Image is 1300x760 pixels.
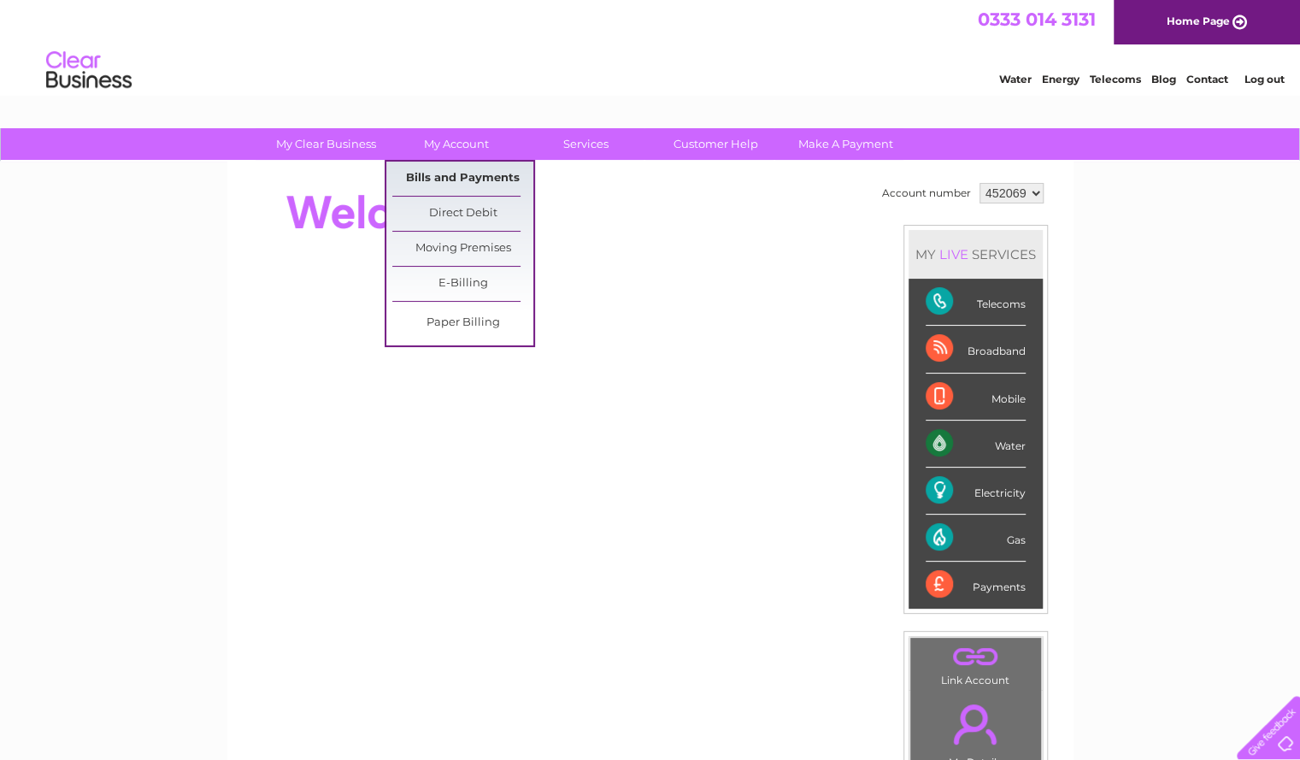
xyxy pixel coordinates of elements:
div: Gas [926,515,1026,562]
a: Customer Help [645,128,786,160]
a: Bills and Payments [392,162,533,196]
div: Payments [926,562,1026,608]
a: Energy [1042,73,1079,85]
div: Electricity [926,468,1026,515]
a: Blog [1151,73,1176,85]
a: Direct Debit [392,197,533,231]
div: Water [926,421,1026,468]
div: Mobile [926,374,1026,421]
a: Water [999,73,1032,85]
td: Account number [878,179,975,208]
a: Log out [1244,73,1284,85]
a: Make A Payment [775,128,916,160]
a: Telecoms [1090,73,1141,85]
div: Clear Business is a trading name of Verastar Limited (registered in [GEOGRAPHIC_DATA] No. 3667643... [247,9,1055,83]
div: Broadband [926,326,1026,373]
div: MY SERVICES [909,230,1043,279]
a: Moving Premises [392,232,533,266]
a: Paper Billing [392,306,533,340]
a: 0333 014 3131 [978,9,1096,30]
div: Telecoms [926,279,1026,326]
img: logo.png [45,44,132,97]
a: Contact [1186,73,1228,85]
a: . [915,642,1037,672]
td: Link Account [909,637,1042,691]
div: LIVE [936,246,972,262]
a: . [915,694,1037,754]
a: E-Billing [392,267,533,301]
a: My Clear Business [256,128,397,160]
a: My Account [385,128,526,160]
a: Services [515,128,656,160]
